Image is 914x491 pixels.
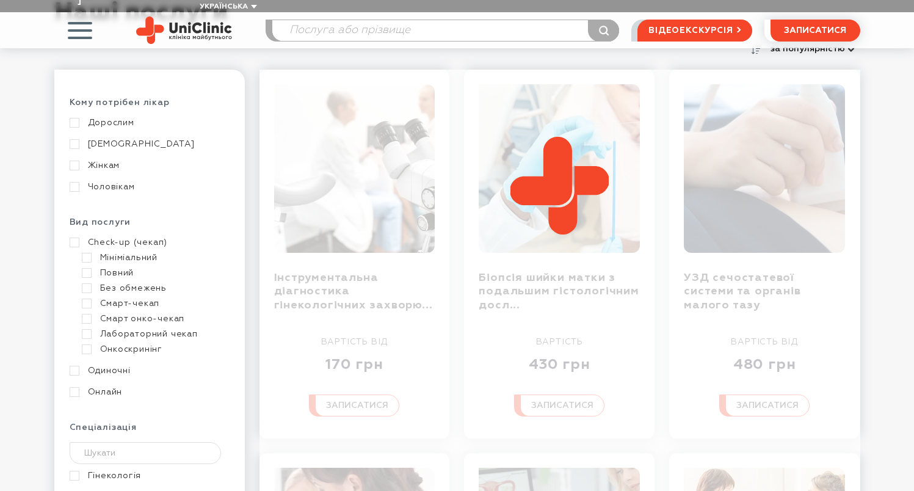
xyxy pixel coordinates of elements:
div: Спеціалізація [70,422,230,442]
a: Чоловікам [70,181,227,192]
a: [DEMOGRAPHIC_DATA] [70,139,227,150]
a: Смарт-чекап [82,298,227,309]
div: Кому потрібен лікар [70,97,230,117]
button: Українська [197,2,257,12]
a: Одиночні [70,365,227,376]
a: Повний [82,267,227,278]
a: Онлайн [70,387,227,398]
input: Шукати [70,442,222,464]
a: Дорослим [70,117,227,128]
a: Check-up (чекап) [70,237,227,248]
button: записатися [771,20,860,42]
div: Вид послуги [70,217,230,237]
a: відеоекскурсія [637,20,752,42]
button: за популярністю [765,40,860,57]
a: Онкоскринінг [82,344,227,355]
span: записатися [784,26,846,35]
a: Без обмежень [82,283,227,294]
input: Послуга або прізвище [272,20,619,41]
a: Мініміальний [82,252,227,263]
a: Лабораторний чекап [82,329,227,340]
img: Uniclinic [136,16,232,44]
a: Жінкам [70,160,227,171]
a: Гінекологія [70,470,227,481]
span: відеоекскурсія [648,20,733,41]
a: Смарт онко-чекап [82,313,227,324]
span: Українська [200,3,248,10]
